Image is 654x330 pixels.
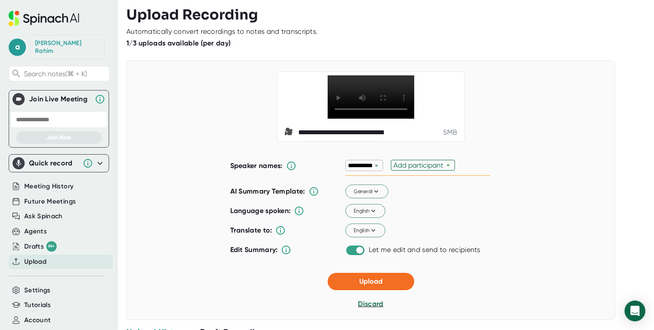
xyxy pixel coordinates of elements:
button: Agents [24,226,47,236]
span: English [353,207,377,215]
span: General [353,188,380,195]
button: Drafts 99+ [24,241,57,252]
button: Join Now [16,131,102,144]
button: Upload [24,257,46,267]
button: Settings [24,285,51,295]
button: English [345,224,385,238]
img: Join Live Meeting [14,95,23,104]
span: Search notes (⌘ + K) [24,70,107,78]
button: Meeting History [24,181,74,191]
div: Drafts [24,241,57,252]
button: Upload [328,273,414,290]
button: Ask Spinach [24,211,63,221]
span: video [284,127,295,138]
div: 5 MB [443,128,457,137]
div: Open Intercom Messenger [625,301,645,321]
button: English [345,204,385,218]
button: Discard [358,299,383,309]
b: Language spoken: [230,207,291,215]
div: + [446,161,452,169]
b: AI Summary Template: [230,187,305,196]
span: Discard [358,300,383,308]
span: Upload [359,277,383,285]
div: Abdul Rahim [35,39,100,55]
b: Edit Summary: [230,246,278,254]
span: Join Now [46,134,71,141]
div: Join Live Meeting [29,95,90,104]
div: Add participant [393,161,446,169]
div: × [373,162,380,170]
h3: Upload Recording [126,6,645,23]
button: Tutorials [24,300,51,310]
span: a [9,39,26,56]
div: Automatically convert recordings to notes and transcripts. [126,27,318,36]
b: Speaker names: [230,162,283,170]
button: General [345,185,388,199]
span: English [353,226,377,234]
div: 99+ [46,241,57,252]
b: 1/3 uploads available (per day) [126,39,231,47]
button: Account [24,315,51,325]
b: Translate to: [230,226,272,234]
div: Join Live MeetingJoin Live Meeting [13,91,105,108]
div: Quick record [13,155,105,172]
button: Future Meetings [24,197,76,207]
div: Let me edit and send to recipients [369,246,480,254]
div: Quick record [29,159,78,168]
